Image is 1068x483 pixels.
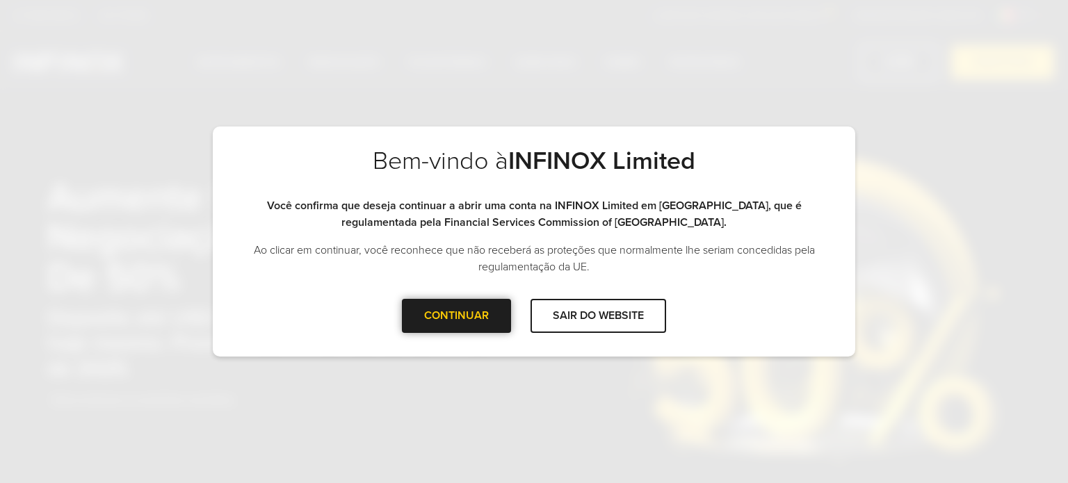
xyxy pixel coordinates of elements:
[531,299,666,333] div: SAIR DO WEBSITE
[267,199,802,229] strong: Você confirma que deseja continuar a abrir uma conta na INFINOX Limited em [GEOGRAPHIC_DATA], que...
[241,242,827,275] p: Ao clicar em continuar, você reconhece que não receberá as proteções que normalmente lhe seriam c...
[402,299,511,333] div: CONTINUAR
[508,146,695,176] strong: INFINOX Limited
[241,146,827,197] h2: Bem-vindo à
